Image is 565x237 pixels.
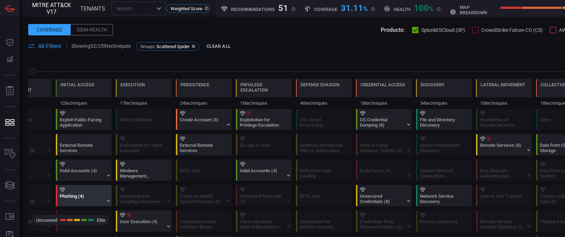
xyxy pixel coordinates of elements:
[56,109,112,130] div: T1190: Exploit Public-Facing Application
[60,143,104,153] div: External Remote Services
[176,109,232,130] div: T1136: Create Account
[120,168,164,179] div: Windows Management Instrumentation
[60,117,104,128] div: Exploit Public-Facing Application
[421,27,465,33] span: SplunkESCloud (SP)
[416,79,472,109] div: TA0007: Discovery
[301,82,339,87] div: Defense Evasion
[472,26,543,33] button: CrowdStrike Falcon-CO (CS)
[38,43,61,50] span: All Filters
[116,160,172,181] div: T1047: Windows Management Instrumentation
[356,185,412,206] div: T1552: Unsecured Credentials
[278,3,288,12] div: 51
[180,143,224,153] div: External Remote Services
[56,185,112,206] div: T1566: Phishing
[205,41,232,52] button: Clear All
[176,97,232,109] div: 24 techniques
[176,134,232,155] div: T1133: External Remote Services
[120,82,145,87] div: Execution
[60,82,94,87] div: Initial Access
[236,160,292,181] div: T1078: Valid Accounts
[56,160,112,181] div: T1078: Valid Accounts
[1,82,18,99] button: Reports
[341,3,368,12] div: 31.11
[420,117,464,128] div: File and Directory Discovery
[314,7,337,12] h5: Coverage
[32,2,71,15] span: MITRE ATT&CK V17
[356,109,412,130] div: T1003: OS Credential Dumping
[166,4,210,13] div: Weighted Score
[414,3,433,12] div: 100
[168,6,205,11] span: Weighted Score
[180,82,209,87] div: Persistence
[1,34,18,51] button: Dashboard
[136,42,199,51] div: Groups:Scattered Spider
[1,208,18,225] button: Rule Catalog
[381,27,405,33] span: Products:
[416,109,472,130] div: T1083: File and Directory Discovery
[360,193,404,204] div: Unsecured Credentials (8)
[60,193,104,204] div: Phishing (4)
[154,4,164,13] button: Open
[240,168,284,179] div: Valid Accounts (4)
[429,5,433,12] span: %
[71,24,113,35] div: Siem Health
[476,79,532,109] div: TA0008: Lateral Movement
[60,168,104,179] div: Valid Accounts (4)
[476,134,532,155] div: T1021: Remote Services
[28,43,61,50] button: All Filters
[481,27,543,33] span: CrowdStrike Falcon-CO (CS)
[296,79,352,109] div: TA0005: Defense Evasion
[356,97,412,109] div: 18 techniques
[156,44,190,49] span: Scattered Spider
[1,145,18,162] button: Inventory
[56,97,112,109] div: 12 techniques
[36,218,57,223] span: Uncovered
[114,4,153,13] input: search...
[1,51,18,68] button: Detections
[236,97,292,109] div: 15 techniques
[412,26,465,33] button: SplunkESCloud (SP)
[180,117,224,128] div: Create Account (3)
[296,97,352,109] div: 46 techniques
[28,24,71,35] div: Coverage
[240,117,284,128] div: Exploitation for Privilege Escalation
[1,177,18,194] button: Cards
[120,219,164,230] div: User Execution (4)
[116,97,172,109] div: 17 techniques
[97,218,105,223] span: Elite
[236,109,292,130] div: T1068: Exploitation for Privilege Escalation
[361,82,405,87] div: Credential Access
[481,82,525,87] div: Lateral Movement
[116,210,172,232] div: T1204: User Execution
[116,79,172,109] div: TA0002: Execution
[176,79,232,109] div: TA0003: Persistence
[394,7,410,12] h5: Health
[416,185,472,206] div: T1046: Network Service Discovery
[56,134,112,155] div: T1133: External Remote Services
[360,117,404,128] div: OS Credential Dumping (8)
[141,44,155,49] span: Groups :
[420,193,464,204] div: Network Service Discovery
[231,7,275,12] h5: Recommendations
[71,43,131,49] p: Showing 52 / 259 techniques
[480,143,524,153] div: Remote Services (8)
[460,5,497,15] h5: map breakdown
[240,82,287,93] div: Privilege Escalation
[416,97,472,109] div: 34 techniques
[356,79,412,109] div: TA0006: Credential Access
[363,5,368,12] span: %
[1,114,18,131] button: MITRE - Detection Posture
[421,82,445,87] div: Discovery
[80,5,105,12] span: TENANTS
[56,79,112,109] div: TA0001: Initial Access
[476,97,532,109] div: 10 techniques
[236,79,292,109] div: TA0004: Privilege Escalation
